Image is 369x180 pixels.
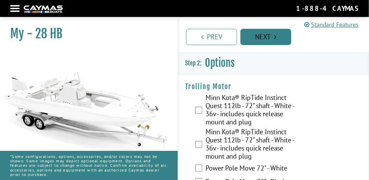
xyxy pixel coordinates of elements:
label: Minn Kota® RipTide Instinct Quest 112lb - 72" shaft - White - 36v - includes quick release mount ... [206,94,304,128]
p: *Some configurations, options, accessories, and/or colors may not be shown. Some images may depic... [10,151,168,180]
a: Next [240,29,291,45]
ul: Pagination [184,28,369,45]
a: Prev [186,29,237,45]
h1: My - 28 HB [10,26,161,41]
h4: Trolling Motor [185,82,362,91]
div: 1-888-4CAYMAS [296,4,359,13]
img: white-logo-c9c8dbefe5ff5ceceb0f0178aa75bf4bb51f6bca0971e226c86eb53dfe498488.png [24,5,63,13]
a: Standard Features [304,20,359,29]
h3: Options [178,51,369,76]
label: Minn Kota® RipTide Instinct Quest 112lb - 72" shaft - White - 36v - includes quick release mount ... [206,128,304,162]
label: Power Pole Move 72" - White [206,164,304,174]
